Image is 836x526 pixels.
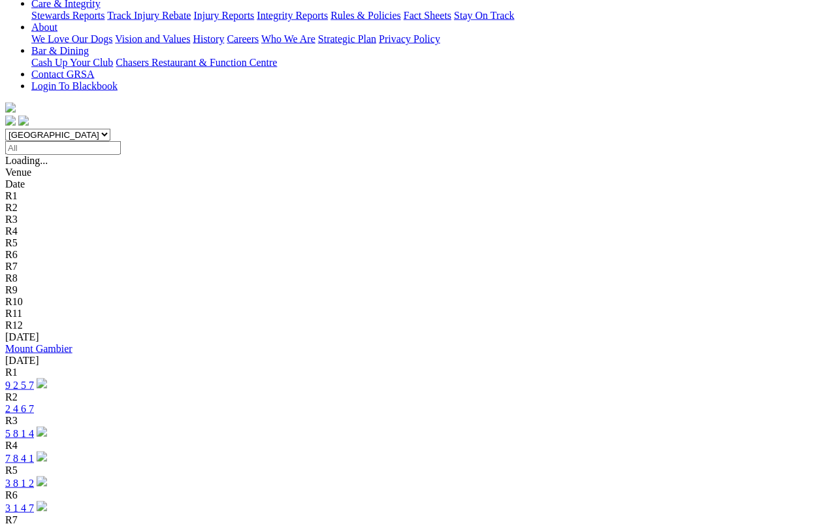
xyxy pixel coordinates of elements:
div: R12 [5,320,831,331]
a: We Love Our Dogs [31,33,112,44]
img: logo-grsa-white.png [5,103,16,113]
a: Strategic Plan [318,33,376,44]
div: Bar & Dining [31,57,831,69]
div: R9 [5,284,831,296]
img: play-circle.svg [37,378,47,389]
div: R2 [5,391,831,403]
div: [DATE] [5,355,831,367]
div: R6 [5,249,831,261]
img: play-circle.svg [37,501,47,512]
a: 3 1 4 7 [5,502,34,514]
a: Login To Blackbook [31,80,118,91]
a: Mount Gambier [5,343,72,354]
div: Date [5,178,831,190]
a: 9 2 5 7 [5,380,34,391]
div: R2 [5,202,831,214]
div: [DATE] [5,331,831,343]
img: play-circle.svg [37,476,47,487]
a: Contact GRSA [31,69,94,80]
div: R3 [5,415,831,427]
div: About [31,33,831,45]
a: Stewards Reports [31,10,104,21]
img: play-circle.svg [37,452,47,462]
a: Privacy Policy [379,33,440,44]
div: R4 [5,225,831,237]
a: History [193,33,224,44]
a: Who We Are [261,33,315,44]
a: Injury Reports [193,10,254,21]
div: R4 [5,440,831,452]
div: R8 [5,272,831,284]
a: 7 8 4 1 [5,453,34,464]
div: Care & Integrity [31,10,831,22]
div: R5 [5,237,831,249]
a: About [31,22,57,33]
a: Careers [227,33,259,44]
a: Fact Sheets [404,10,451,21]
div: R6 [5,489,831,501]
a: Track Injury Rebate [107,10,191,21]
div: R1 [5,367,831,378]
span: Loading... [5,155,48,166]
a: 5 8 1 4 [5,428,34,439]
a: Chasers Restaurant & Function Centre [116,57,277,68]
a: Stay On Track [454,10,514,21]
img: facebook.svg [5,116,16,126]
div: R5 [5,465,831,476]
div: R3 [5,214,831,225]
div: R11 [5,308,831,320]
a: Rules & Policies [330,10,401,21]
img: twitter.svg [18,116,29,126]
a: Bar & Dining [31,45,89,56]
div: R7 [5,514,831,526]
a: Cash Up Your Club [31,57,113,68]
div: R10 [5,296,831,308]
a: 2 4 6 7 [5,403,34,414]
a: Vision and Values [115,33,190,44]
a: Integrity Reports [257,10,328,21]
input: Select date [5,141,121,155]
div: R7 [5,261,831,272]
a: 3 8 1 2 [5,478,34,489]
div: Venue [5,167,831,178]
img: play-circle.svg [37,427,47,437]
div: R1 [5,190,831,202]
